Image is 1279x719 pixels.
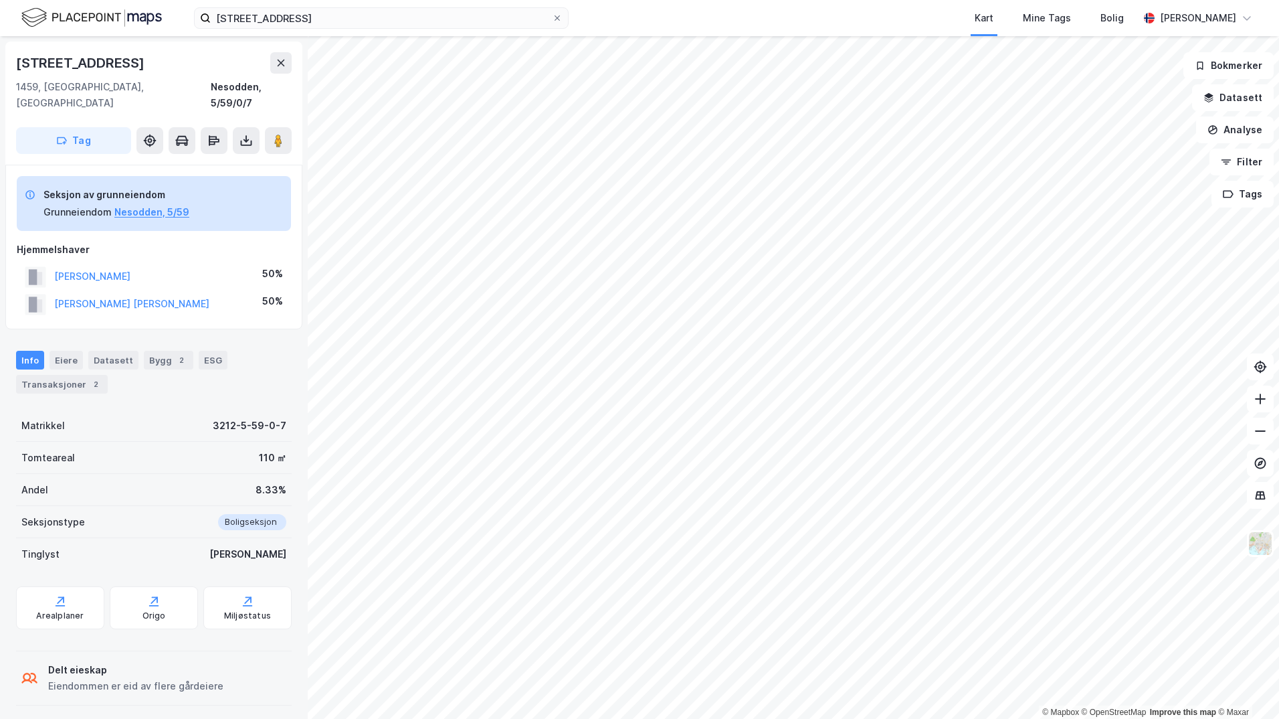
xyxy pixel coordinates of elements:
div: Kontrollprogram for chat [1212,655,1279,719]
div: Tinglyst [21,546,60,562]
div: 1459, [GEOGRAPHIC_DATA], [GEOGRAPHIC_DATA] [16,79,211,111]
div: Delt eieskap [48,662,223,678]
a: OpenStreetMap [1082,708,1147,717]
div: Miljøstatus [224,611,271,621]
button: Tag [16,127,131,154]
button: Datasett [1192,84,1274,111]
div: ESG [199,351,227,370]
div: [PERSON_NAME] [1160,10,1236,26]
div: Hjemmelshaver [17,242,291,258]
div: Kart [975,10,993,26]
button: Nesodden, 5/59 [114,204,189,220]
div: 50% [262,293,283,309]
img: logo.f888ab2527a4732fd821a326f86c7f29.svg [21,6,162,29]
div: Origo [142,611,166,621]
div: Matrikkel [21,418,65,434]
div: Arealplaner [36,611,84,621]
div: Mine Tags [1023,10,1071,26]
iframe: Chat Widget [1212,655,1279,719]
div: Seksjonstype [21,514,85,530]
div: Andel [21,482,48,498]
div: [STREET_ADDRESS] [16,52,147,74]
button: Bokmerker [1183,52,1274,79]
div: 8.33% [256,482,286,498]
div: Bolig [1100,10,1124,26]
div: Eiendommen er eid av flere gårdeiere [48,678,223,694]
div: [PERSON_NAME] [209,546,286,562]
img: Z [1248,531,1273,556]
div: 2 [175,353,188,367]
div: Datasett [88,351,138,370]
div: 50% [262,266,283,282]
div: Transaksjoner [16,375,108,394]
div: Info [16,351,44,370]
div: Grunneiendom [43,204,112,220]
a: Mapbox [1042,708,1079,717]
button: Tags [1211,181,1274,208]
div: 2 [89,378,102,391]
div: Seksjon av grunneiendom [43,187,189,203]
div: Bygg [144,351,193,370]
div: 3212-5-59-0-7 [213,418,286,434]
div: Tomteareal [21,450,75,466]
input: Søk på adresse, matrikkel, gårdeiere, leietakere eller personer [211,8,552,28]
div: Nesodden, 5/59/0/7 [211,79,292,111]
div: 110 ㎡ [259,450,286,466]
button: Filter [1209,149,1274,175]
a: Improve this map [1150,708,1216,717]
button: Analyse [1196,116,1274,143]
div: Eiere [50,351,83,370]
